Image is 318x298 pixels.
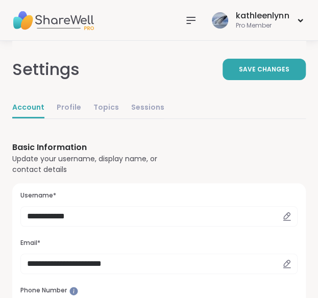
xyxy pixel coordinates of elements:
a: Account [12,98,44,118]
span: Save Changes [239,65,289,74]
button: Save Changes [223,59,306,80]
img: ShareWell Nav Logo [12,3,94,38]
a: Sessions [131,98,164,118]
div: Update your username, display name, or contact details [12,154,176,175]
iframe: Spotlight [69,287,78,295]
img: kathleenlynn [212,12,228,29]
a: Profile [57,98,81,118]
a: Topics [93,98,119,118]
div: kathleenlynn [236,10,289,21]
h3: Email* [20,239,298,247]
div: Settings [12,57,80,82]
div: Pro Member [236,21,289,30]
h3: Username* [20,191,298,200]
h3: Basic Information [12,141,176,154]
h3: Phone Number [20,286,298,295]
